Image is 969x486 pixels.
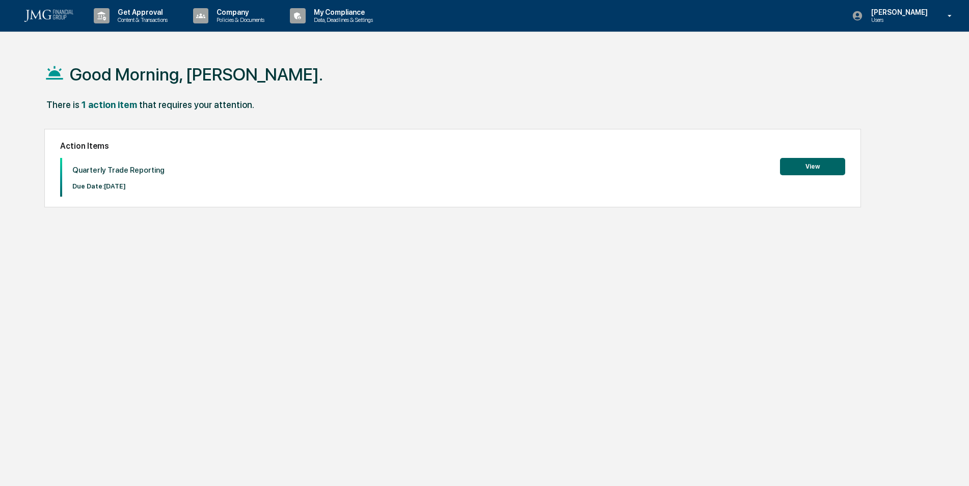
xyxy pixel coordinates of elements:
div: There is [46,99,79,110]
p: [PERSON_NAME] [863,8,933,16]
button: View [780,158,845,175]
img: logo [24,10,73,22]
a: View [780,161,845,171]
div: 1 action item [82,99,137,110]
p: Company [208,8,270,16]
h1: Good Morning, [PERSON_NAME]. [70,64,323,85]
p: Quarterly Trade Reporting [72,166,165,175]
p: Data, Deadlines & Settings [306,16,378,23]
p: Content & Transactions [110,16,173,23]
p: My Compliance [306,8,378,16]
p: Users [863,16,933,23]
h2: Action Items [60,141,845,151]
div: that requires your attention. [139,99,254,110]
p: Policies & Documents [208,16,270,23]
p: Due Date: [DATE] [72,182,165,190]
p: Get Approval [110,8,173,16]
